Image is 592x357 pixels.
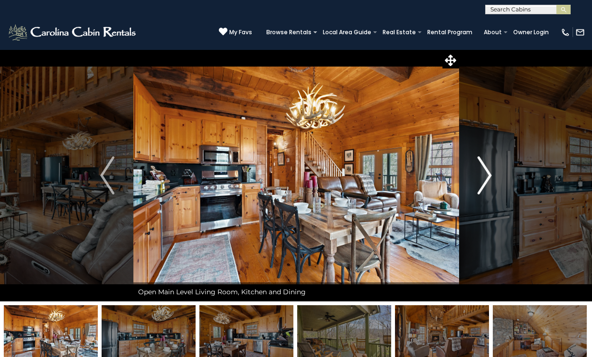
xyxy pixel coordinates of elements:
[378,26,421,39] a: Real Estate
[219,27,252,37] a: My Favs
[478,156,492,194] img: arrow
[229,28,252,37] span: My Favs
[7,23,139,42] img: White-1-2.png
[459,49,511,301] button: Next
[508,26,554,39] a: Owner Login
[133,282,459,301] div: Open Main Level Living Room, Kitchen and Dining
[81,49,133,301] button: Previous
[262,26,316,39] a: Browse Rentals
[100,156,114,194] img: arrow
[479,26,507,39] a: About
[561,28,570,37] img: phone-regular-white.png
[423,26,477,39] a: Rental Program
[318,26,376,39] a: Local Area Guide
[575,28,585,37] img: mail-regular-white.png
